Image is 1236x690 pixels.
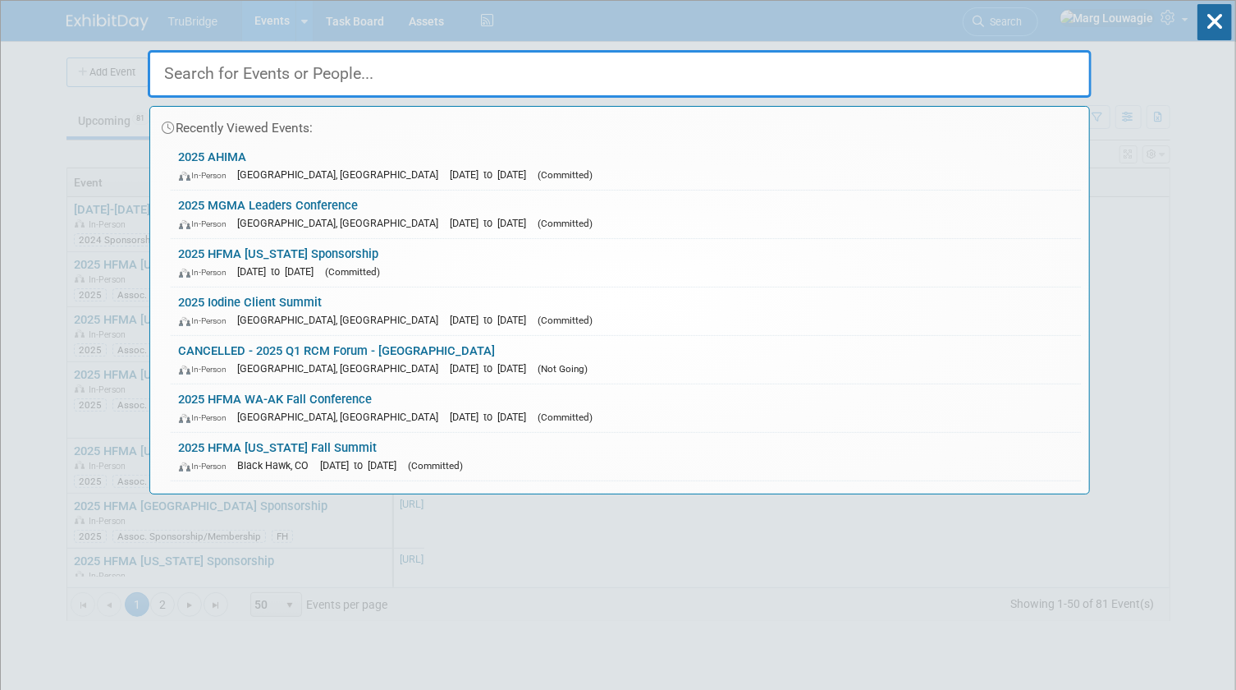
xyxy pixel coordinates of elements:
[538,363,588,375] span: (Not Going)
[171,384,1081,432] a: 2025 HFMA WA-AK Fall Conference In-Person [GEOGRAPHIC_DATA], [GEOGRAPHIC_DATA] [DATE] to [DATE] (...
[158,107,1081,142] div: Recently Viewed Events:
[171,287,1081,335] a: 2025 Iodine Client Summit In-Person [GEOGRAPHIC_DATA], [GEOGRAPHIC_DATA] [DATE] to [DATE] (Commit...
[171,239,1081,287] a: 2025 HFMA [US_STATE] Sponsorship In-Person [DATE] to [DATE] (Committed)
[171,336,1081,384] a: CANCELLED - 2025 Q1 RCM Forum - [GEOGRAPHIC_DATA] In-Person [GEOGRAPHIC_DATA], [GEOGRAPHIC_DATA] ...
[238,411,447,423] span: [GEOGRAPHIC_DATA], [GEOGRAPHIC_DATA]
[171,142,1081,190] a: 2025 AHIMA In-Person [GEOGRAPHIC_DATA], [GEOGRAPHIC_DATA] [DATE] to [DATE] (Committed)
[409,460,464,471] span: (Committed)
[148,50,1092,98] input: Search for Events or People...
[326,266,381,278] span: (Committed)
[321,459,405,471] span: [DATE] to [DATE]
[171,191,1081,238] a: 2025 MGMA Leaders Conference In-Person [GEOGRAPHIC_DATA], [GEOGRAPHIC_DATA] [DATE] to [DATE] (Com...
[538,218,593,229] span: (Committed)
[238,362,447,375] span: [GEOGRAPHIC_DATA], [GEOGRAPHIC_DATA]
[179,218,235,229] span: In-Person
[179,364,235,375] span: In-Person
[238,217,447,229] span: [GEOGRAPHIC_DATA], [GEOGRAPHIC_DATA]
[538,169,593,181] span: (Committed)
[451,314,535,326] span: [DATE] to [DATE]
[238,459,318,471] span: Black Hawk, CO
[179,267,235,278] span: In-Person
[451,217,535,229] span: [DATE] to [DATE]
[538,315,593,326] span: (Committed)
[238,314,447,326] span: [GEOGRAPHIC_DATA], [GEOGRAPHIC_DATA]
[179,315,235,326] span: In-Person
[179,412,235,423] span: In-Person
[238,168,447,181] span: [GEOGRAPHIC_DATA], [GEOGRAPHIC_DATA]
[451,168,535,181] span: [DATE] to [DATE]
[171,433,1081,481] a: 2025 HFMA [US_STATE] Fall Summit In-Person Black Hawk, CO [DATE] to [DATE] (Committed)
[451,411,535,423] span: [DATE] to [DATE]
[451,362,535,375] span: [DATE] to [DATE]
[179,170,235,181] span: In-Person
[238,265,323,278] span: [DATE] to [DATE]
[538,412,593,423] span: (Committed)
[179,461,235,471] span: In-Person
